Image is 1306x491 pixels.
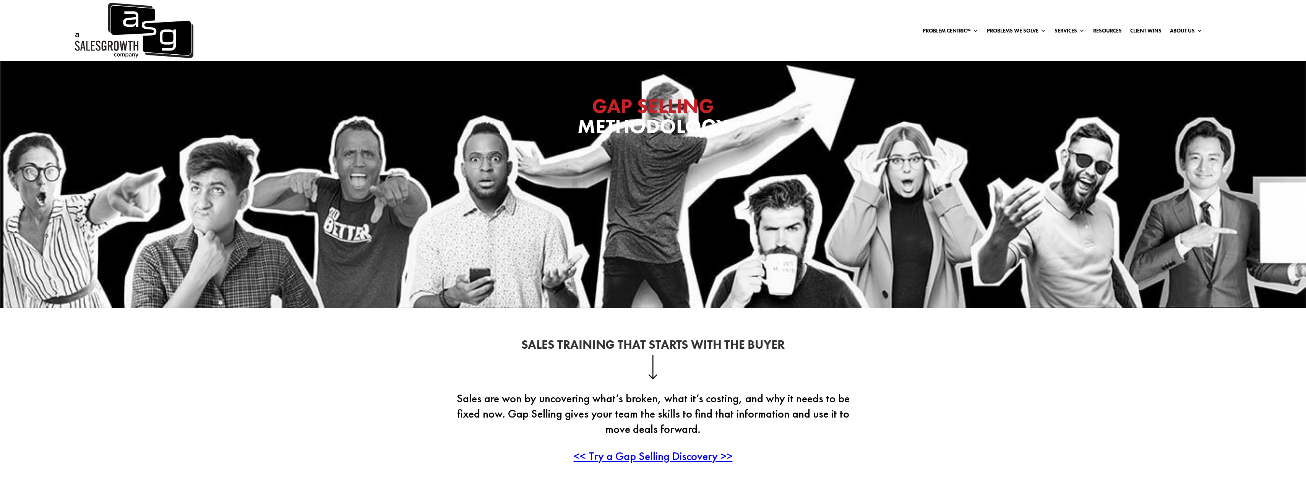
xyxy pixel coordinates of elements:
[923,28,978,36] a: Problem Centric™
[987,28,1046,36] a: Problems We Solve
[447,391,860,449] p: Sales are won by uncovering what’s broken, what it’s costing, and why it needs to be fixed now. G...
[1170,28,1202,36] a: About Us
[500,96,806,140] h1: Methodology
[648,355,658,379] img: down-arrow
[447,339,860,355] h2: Sales Training That Starts With the Buyer
[1055,28,1085,36] a: Services
[1093,28,1122,36] a: Resources
[1130,28,1162,36] a: Client Wins
[592,93,714,119] span: GAP SELLING
[574,449,733,463] a: << Try a Gap Selling Discovery >>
